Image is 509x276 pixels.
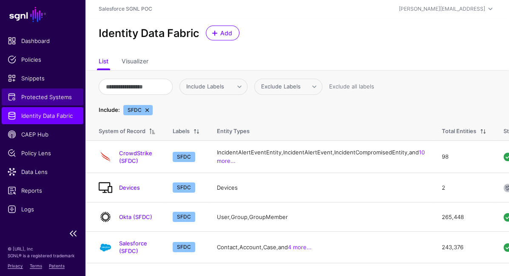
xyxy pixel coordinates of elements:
td: IncidentAlertEventEntity, IncidentAlertEvent, IncidentCompromisedEntity, and [208,141,433,173]
a: Exclude all labels [329,83,374,90]
a: List [99,54,108,70]
td: 265,448 [433,202,495,232]
a: Admin [2,219,83,236]
span: Entity Types [217,128,250,134]
a: Policies [2,51,83,68]
span: Policy Lens [8,149,77,157]
td: 243,376 [433,232,495,263]
a: Identity Data Fabric [2,107,83,124]
span: Dashboard [8,37,77,45]
p: SGNL® is a registered trademark [8,252,77,259]
span: Add [219,28,233,37]
span: Policies [8,55,77,64]
span: Logs [8,205,77,213]
span: SFDC [123,105,153,115]
a: 10 more... [217,149,425,164]
span: Identity Data Fabric [8,111,77,120]
span: SFDC [173,182,195,193]
a: Snippets [2,70,83,87]
div: Total Entities [442,127,476,136]
img: svg+xml;base64,PD94bWwgdmVyc2lvbj0iMS4wIiBlbmNvZGluZz0idXRmLTgiPz4KPCEtLSBHZW5lcmF0b3I6IEFkb2JlIE... [99,181,112,194]
td: User, Group, GroupMember [208,202,433,232]
span: Include Labels [186,83,224,90]
img: svg+xml;base64,PHN2ZyB3aWR0aD0iNjQiIGhlaWdodD0iNjQiIHZpZXdCb3g9IjAgMCA2NCA2NCIgZmlsbD0ibm9uZSIgeG... [99,150,112,164]
a: Add [206,26,239,40]
a: Devices [119,184,140,191]
span: SFDC [173,242,195,252]
h2: Identity Data Fabric [99,27,199,40]
span: Protected Systems [8,93,77,101]
a: Data Lens [2,163,83,180]
a: Privacy [8,263,23,268]
a: Reports [2,182,83,199]
a: CAEP Hub [2,126,83,143]
a: Dashboard [2,32,83,49]
div: [PERSON_NAME][EMAIL_ADDRESS] [399,5,485,13]
a: Terms [30,263,42,268]
a: Salesforce (SFDC) [119,240,147,254]
td: 2 [433,173,495,202]
div: System of Record [99,127,145,136]
div: Labels [173,127,190,136]
span: Reports [8,186,77,195]
span: CAEP Hub [8,130,77,139]
img: svg+xml;base64,PHN2ZyB3aWR0aD0iNjQiIGhlaWdodD0iNjQiIHZpZXdCb3g9IjAgMCA2NCA2NCIgZmlsbD0ibm9uZSIgeG... [99,240,112,254]
span: Snippets [8,74,77,83]
a: Visualizer [122,54,148,70]
a: 4 more... [288,244,312,250]
div: Include: [97,106,122,114]
td: Devices [208,173,433,202]
span: Admin [8,224,77,232]
span: SFDC [173,152,195,162]
a: Policy Lens [2,145,83,162]
td: Contact, Account, Case, and [208,232,433,263]
a: Protected Systems [2,88,83,105]
a: Patents [49,263,65,268]
span: Exclude Labels [261,83,301,90]
a: SGNL [5,5,80,24]
a: Salesforce SGNL POC [99,6,152,12]
a: CrowdStrike (SFDC) [119,150,152,164]
td: 98 [433,141,495,173]
img: svg+xml;base64,PHN2ZyB3aWR0aD0iNjQiIGhlaWdodD0iNjQiIHZpZXdCb3g9IjAgMCA2NCA2NCIgZmlsbD0ibm9uZSIgeG... [99,210,112,224]
a: Logs [2,201,83,218]
span: Data Lens [8,168,77,176]
a: Okta (SFDC) [119,213,152,220]
span: SFDC [173,212,195,222]
p: © [URL], Inc [8,245,77,252]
